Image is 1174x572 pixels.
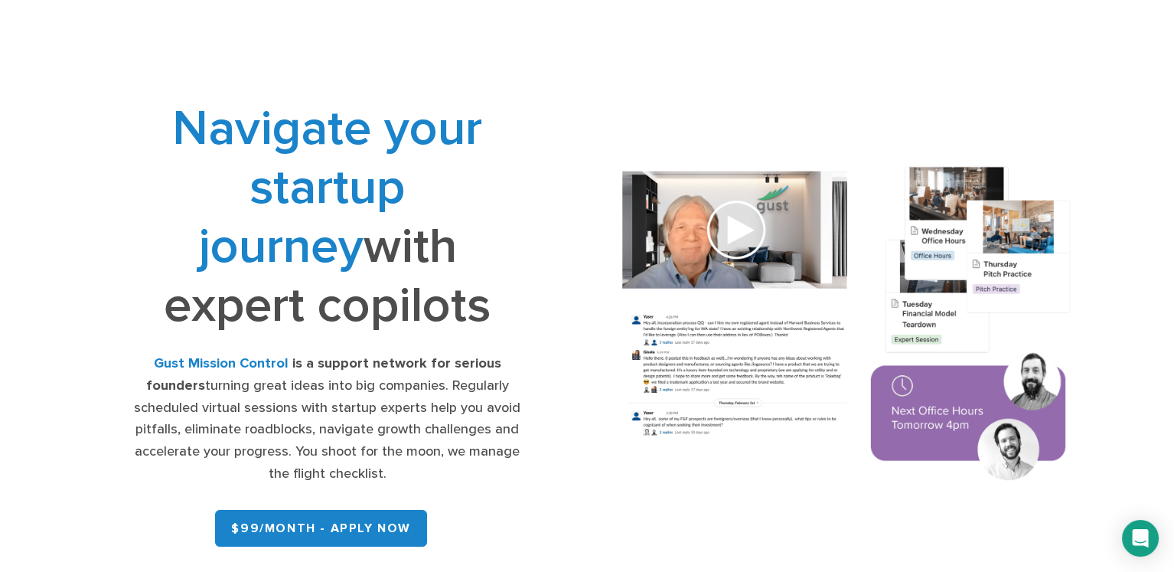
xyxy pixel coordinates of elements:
[129,99,526,335] h1: with expert copilots
[172,99,482,276] span: Navigate your startup journey
[215,510,427,547] a: $99/month - APPLY NOW
[598,149,1095,503] img: Composition of calendar events, a video call presentation, and chat rooms
[146,355,501,394] strong: is a support network for serious founders
[154,355,289,371] strong: Gust Mission Control
[129,353,526,485] div: turning great ideas into big companies. Regularly scheduled virtual sessions with startup experts...
[1122,520,1159,557] div: Open Intercom Messenger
